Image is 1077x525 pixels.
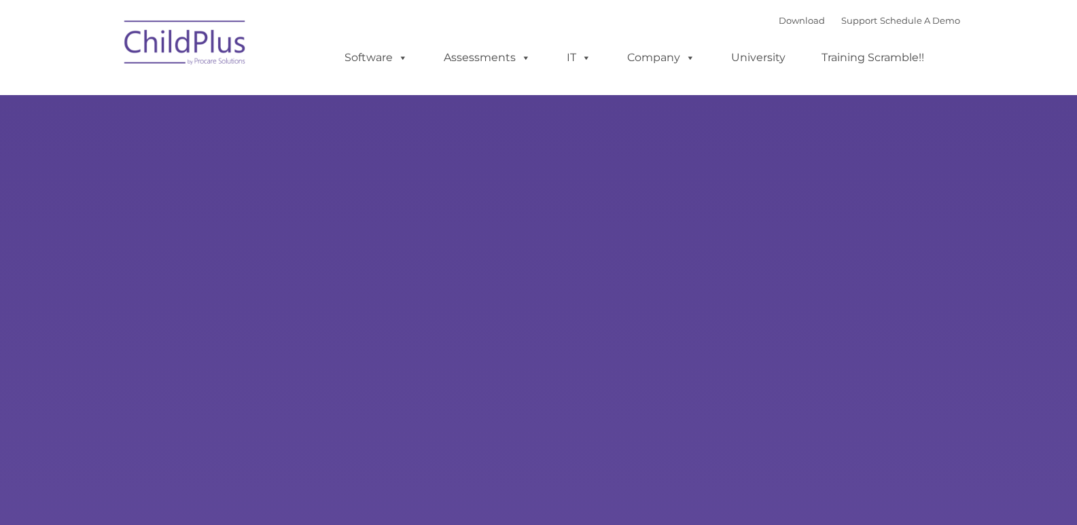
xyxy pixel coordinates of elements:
a: Software [331,44,421,71]
a: University [718,44,799,71]
a: Company [614,44,709,71]
a: Schedule A Demo [880,15,960,26]
a: Download [779,15,825,26]
a: Assessments [430,44,544,71]
font: | [779,15,960,26]
a: Training Scramble!! [808,44,938,71]
a: Support [841,15,877,26]
img: ChildPlus by Procare Solutions [118,11,253,79]
a: IT [553,44,605,71]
